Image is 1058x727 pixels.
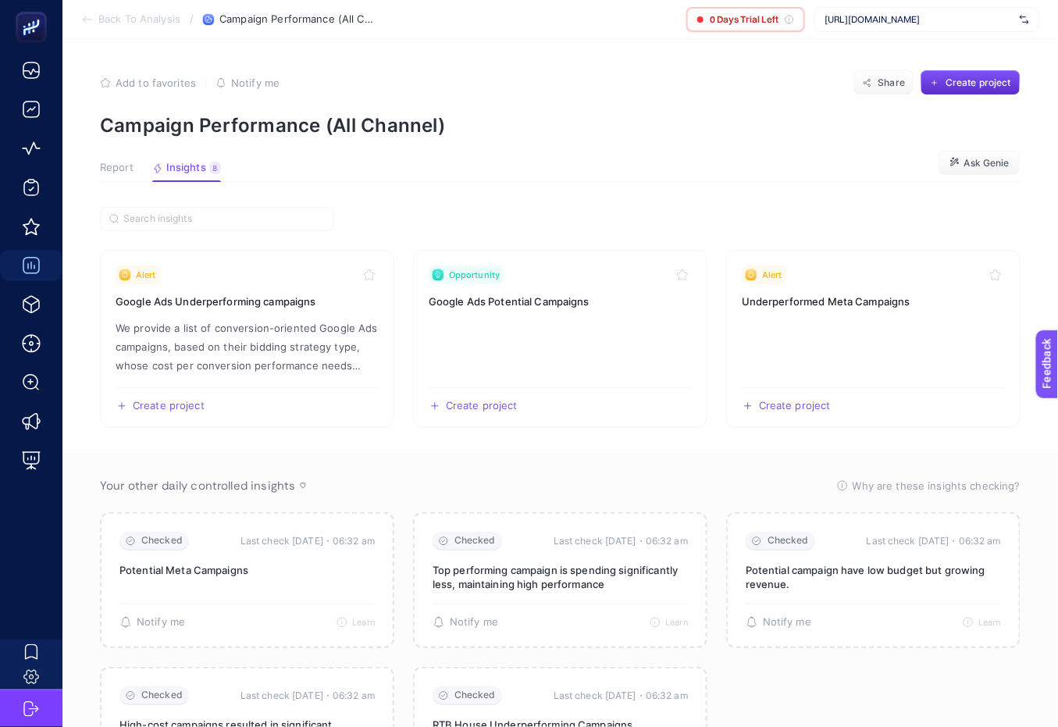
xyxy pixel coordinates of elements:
span: Learn [352,617,375,628]
section: Insight Packages [100,250,1021,428]
time: Last check [DATE]・06:32 am [867,533,1001,549]
p: Campaign Performance (All Channel) [100,114,1021,137]
button: Learn [963,617,1001,628]
button: Notify me [746,616,811,629]
span: Checked [454,690,496,701]
span: Learn [978,617,1001,628]
div: 8 [209,162,221,174]
button: Create a new project based on this insight [429,400,518,412]
button: Toggle favorite [986,265,1005,284]
a: View insight titled [413,250,707,428]
button: Notify me [216,77,280,89]
button: Create project [921,70,1021,95]
span: Learn [665,617,688,628]
span: Checked [454,535,496,547]
time: Last check [DATE]・06:32 am [554,688,688,704]
button: Notify me [119,616,185,629]
time: Last check [DATE]・06:32 am [554,533,688,549]
span: Notify me [763,616,811,629]
span: Notify me [137,616,185,629]
span: Create project [759,400,831,412]
span: Alert [762,269,782,281]
span: Alert [136,269,156,281]
button: Share [853,70,914,95]
span: 0 Days Trial Left [710,13,778,26]
span: Notify me [450,616,498,629]
span: Checked [141,690,183,701]
a: View insight titled [726,250,1021,428]
button: Notify me [433,616,498,629]
span: Ask Genie [964,157,1010,169]
input: Search [123,213,325,225]
span: [URL][DOMAIN_NAME] [825,13,1013,26]
button: Add to favorites [100,77,196,89]
span: Create project [446,400,518,412]
span: Share [878,77,906,89]
h3: Insight title [429,294,692,309]
button: Learn [650,617,688,628]
span: Back To Analysis [98,13,180,26]
span: Campaign Performance (All Channel) [219,13,376,26]
p: Top performing campaign is spending significantly less, maintaining high performance [433,563,688,591]
span: Add to favorites [116,77,196,89]
span: Report [100,162,134,174]
span: Opportunity [449,269,500,281]
span: Notify me [231,77,280,89]
time: Last check [DATE]・06:32 am [240,533,375,549]
span: Insights [166,162,206,174]
button: Toggle favorite [360,265,379,284]
h3: Insight title [742,294,1005,309]
span: Checked [141,535,183,547]
button: Create a new project based on this insight [742,400,831,412]
span: Checked [768,535,809,547]
span: / [190,12,194,25]
span: Your other daily controlled insights [100,478,295,494]
span: Why are these insights checking? [853,478,1021,494]
button: Toggle favorite [673,265,692,284]
time: Last check [DATE]・06:32 am [240,688,375,704]
button: Learn [337,617,375,628]
p: Potential Meta Campaigns [119,563,375,577]
span: Create project [133,400,205,412]
span: Feedback [9,5,59,17]
button: Create a new project based on this insight [116,400,205,412]
a: View insight titled We provide a list of conversion-oriented Google Ads campaigns, based on their... [100,250,394,428]
button: Ask Genie [939,151,1021,176]
p: Potential campaign have low budget but growing revenue. [746,563,1001,591]
img: svg%3e [1020,12,1029,27]
span: Create project [946,77,1011,89]
h3: Insight title [116,294,379,309]
p: Insight description [116,319,379,375]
